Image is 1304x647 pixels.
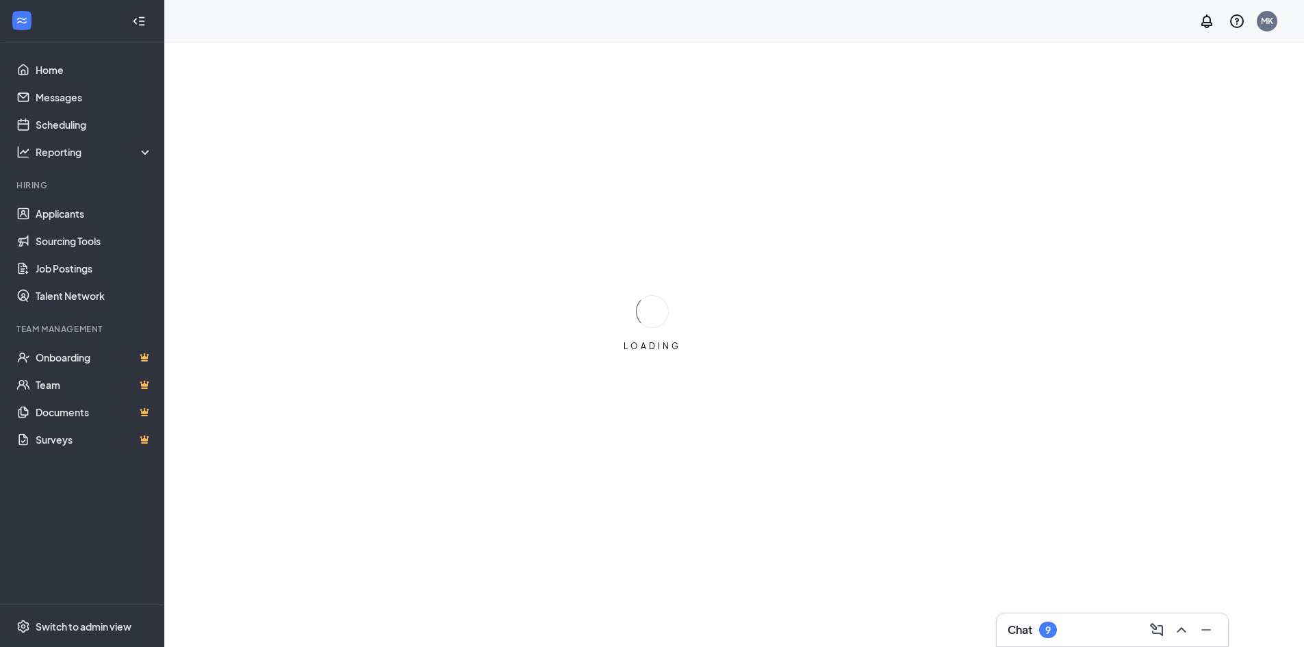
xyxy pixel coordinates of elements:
[618,340,687,352] div: LOADING
[36,426,153,453] a: SurveysCrown
[36,200,153,227] a: Applicants
[1173,622,1190,638] svg: ChevronUp
[36,371,153,398] a: TeamCrown
[1261,15,1273,27] div: MK
[1199,13,1215,29] svg: Notifications
[36,282,153,309] a: Talent Network
[36,344,153,371] a: OnboardingCrown
[1149,622,1165,638] svg: ComposeMessage
[36,56,153,84] a: Home
[1045,624,1051,636] div: 9
[132,14,146,28] svg: Collapse
[16,620,30,633] svg: Settings
[16,145,30,159] svg: Analysis
[36,255,153,282] a: Job Postings
[1195,619,1217,641] button: Minimize
[1198,622,1214,638] svg: Minimize
[36,620,131,633] div: Switch to admin view
[36,111,153,138] a: Scheduling
[16,179,150,191] div: Hiring
[15,14,29,27] svg: WorkstreamLogo
[1229,13,1245,29] svg: QuestionInfo
[1146,619,1168,641] button: ComposeMessage
[1171,619,1192,641] button: ChevronUp
[36,145,153,159] div: Reporting
[36,398,153,426] a: DocumentsCrown
[16,323,150,335] div: Team Management
[36,84,153,111] a: Messages
[1008,622,1032,637] h3: Chat
[36,227,153,255] a: Sourcing Tools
